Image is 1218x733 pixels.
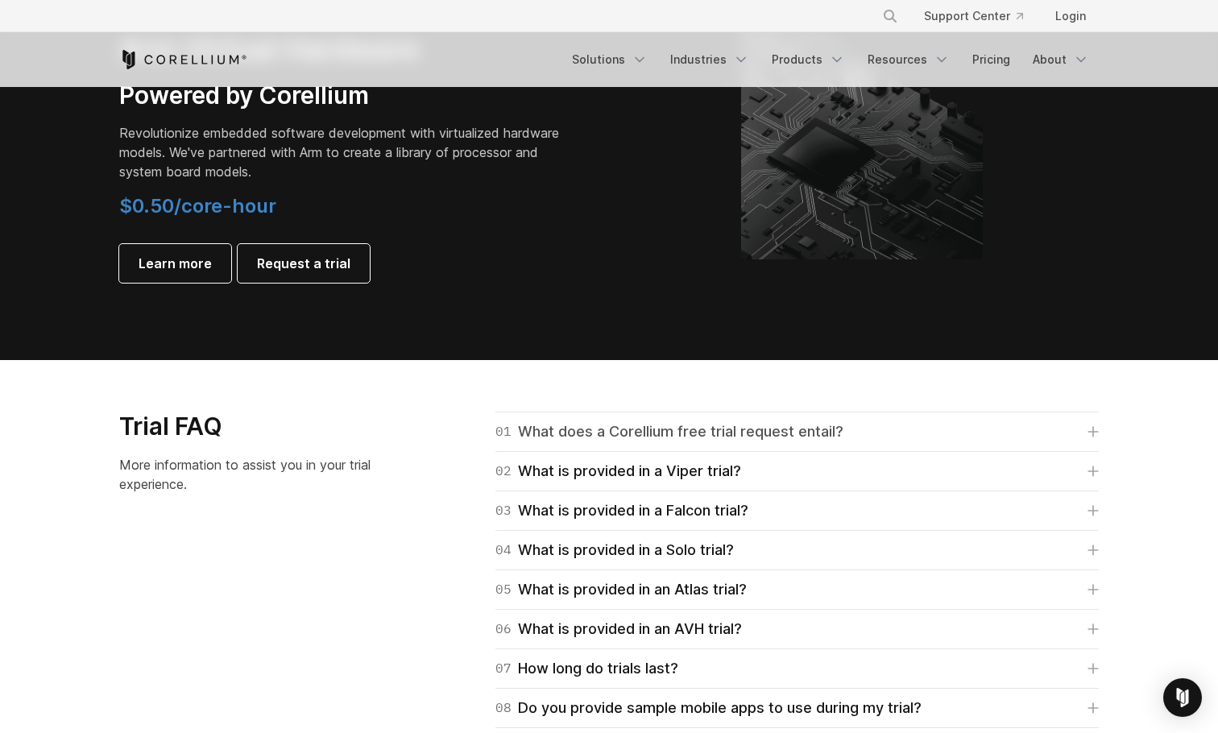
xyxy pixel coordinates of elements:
[495,618,1099,640] a: 06What is provided in an AVH trial?
[562,45,1099,74] div: Navigation Menu
[762,45,855,74] a: Products
[139,254,212,273] span: Learn more
[495,697,512,719] span: 08
[741,18,983,259] img: Corellium's ARM Virtual Hardware Platform
[495,420,843,443] div: What does a Corellium free trial request entail?
[495,657,512,680] span: 07
[858,45,959,74] a: Resources
[495,499,1099,522] a: 03What is provided in a Falcon trial?
[495,578,1099,601] a: 05What is provided in an Atlas trial?
[495,499,512,522] span: 03
[495,618,742,640] div: What is provided in an AVH trial?
[495,578,512,601] span: 05
[119,412,402,442] h3: Trial FAQ
[1042,2,1099,31] a: Login
[119,194,276,217] span: $0.50/core-hour
[963,45,1020,74] a: Pricing
[495,539,1099,561] a: 04What is provided in a Solo trial?
[495,657,1099,680] a: 07How long do trials last?
[495,539,734,561] div: What is provided in a Solo trial?
[495,657,678,680] div: How long do trials last?
[495,697,1099,719] a: 08Do you provide sample mobile apps to use during my trial?
[495,460,1099,482] a: 02What is provided in a Viper trial?
[911,2,1036,31] a: Support Center
[495,618,512,640] span: 06
[876,2,905,31] button: Search
[495,697,922,719] div: Do you provide sample mobile apps to use during my trial?
[495,578,747,601] div: What is provided in an Atlas trial?
[562,45,657,74] a: Solutions
[119,123,570,181] p: Revolutionize embedded software development with virtualized hardware models. We've partnered wit...
[495,539,512,561] span: 04
[495,420,512,443] span: 01
[119,455,402,494] p: More information to assist you in your trial experience.
[863,2,1099,31] div: Navigation Menu
[661,45,759,74] a: Industries
[119,50,247,69] a: Corellium Home
[119,81,570,111] h3: Powered by Corellium
[495,460,512,482] span: 02
[495,499,748,522] div: What is provided in a Falcon trial?
[119,244,231,283] a: Learn more
[238,244,370,283] a: Request a trial
[257,254,350,273] span: Request a trial
[495,460,741,482] div: What is provided in a Viper trial?
[1163,678,1202,717] div: Open Intercom Messenger
[495,420,1099,443] a: 01What does a Corellium free trial request entail?
[1023,45,1099,74] a: About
